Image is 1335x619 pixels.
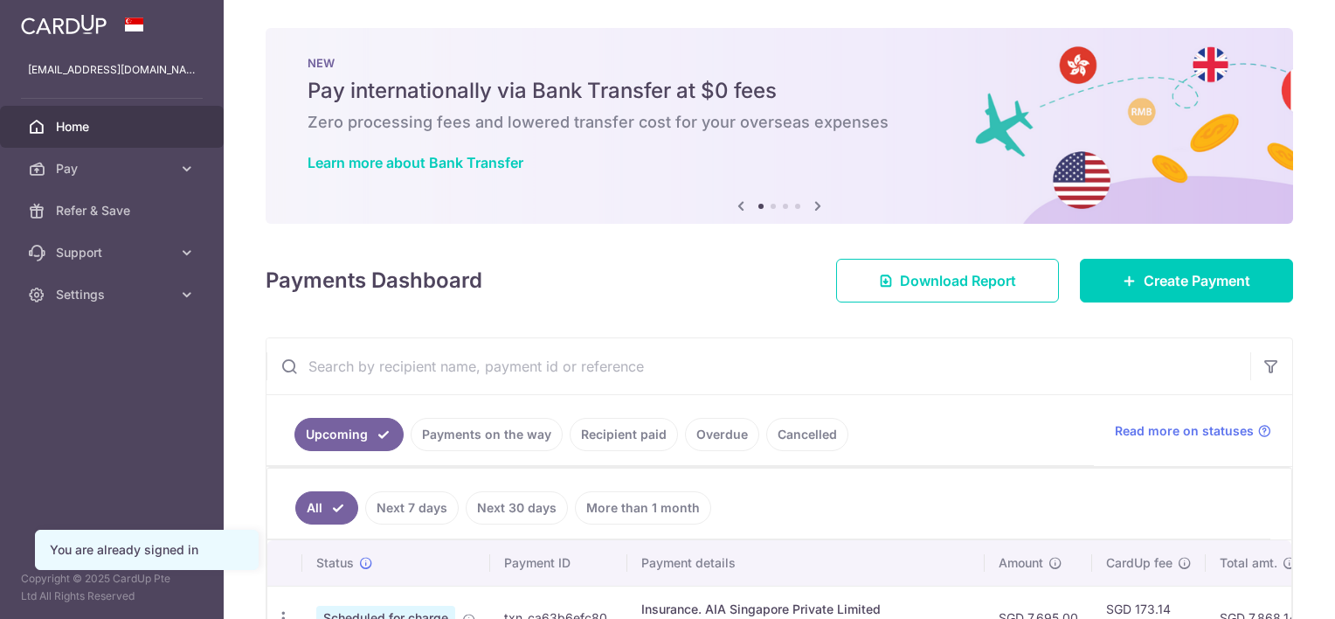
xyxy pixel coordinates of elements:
a: Next 7 days [365,491,459,525]
span: Settings [56,286,171,303]
a: Overdue [685,418,759,451]
a: Read more on statuses [1115,422,1271,440]
span: Status [316,554,354,572]
span: Total amt. [1220,554,1277,572]
p: [EMAIL_ADDRESS][DOMAIN_NAME] [28,61,196,79]
a: Create Payment [1080,259,1293,303]
h4: Payments Dashboard [266,265,482,296]
a: Upcoming [294,418,404,451]
img: CardUp [21,14,107,35]
a: Payments on the way [411,418,563,451]
img: Bank transfer banner [266,28,1293,224]
a: All [295,491,358,525]
a: Download Report [836,259,1059,303]
a: Cancelled [766,418,848,451]
span: Support [56,244,171,261]
span: CardUp fee [1106,554,1172,572]
span: Home [56,118,171,136]
span: Create Payment [1144,270,1250,291]
input: Search by recipient name, payment id or reference [266,338,1250,394]
iframe: Opens a widget where you can find more information [1223,567,1318,610]
th: Payment ID [490,540,627,586]
a: Learn more about Bank Transfer [308,154,523,171]
a: Next 30 days [466,491,568,525]
h6: Zero processing fees and lowered transfer cost for your overseas expenses [308,112,1251,133]
span: Amount [999,554,1043,572]
div: Insurance. AIA Singapore Private Limited [641,601,971,618]
div: You are already signed in [50,541,244,559]
span: Pay [56,160,171,177]
th: Payment details [627,540,985,586]
span: Download Report [900,270,1016,291]
span: Read more on statuses [1115,422,1254,440]
a: More than 1 month [575,491,711,525]
p: NEW [308,56,1251,70]
h5: Pay internationally via Bank Transfer at $0 fees [308,77,1251,105]
span: Refer & Save [56,202,171,219]
a: Recipient paid [570,418,678,451]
